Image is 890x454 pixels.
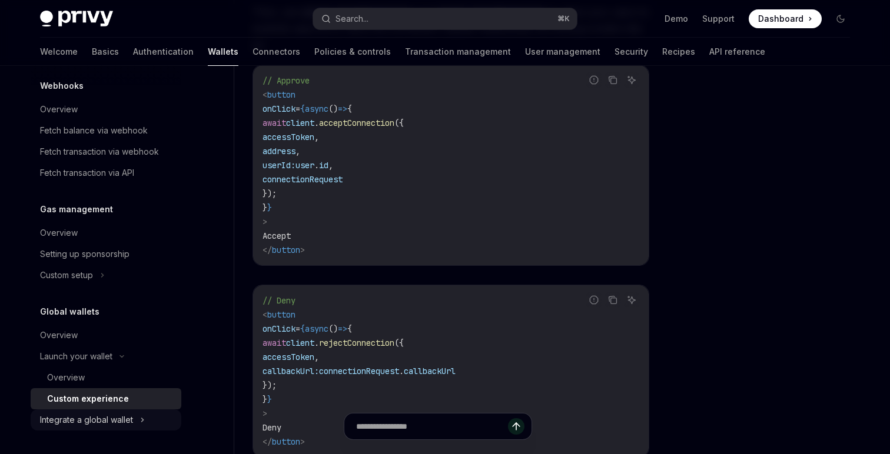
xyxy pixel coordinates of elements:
span: , [328,160,333,171]
span: ({ [394,338,404,348]
span: > [300,245,305,255]
span: callbackUrl: [263,366,319,376]
button: Copy the contents from the code block [605,292,620,308]
button: Integrate a global wallet [31,409,181,430]
span: () [328,323,338,334]
span: callbackUrl [404,366,456,376]
a: Overview [31,325,181,346]
button: Report incorrect code [586,292,602,308]
span: > [263,216,267,227]
span: => [338,104,347,114]
button: Toggle dark mode [831,9,850,28]
span: , [314,352,319,362]
div: Overview [40,328,78,342]
span: connectionRequest [319,366,399,376]
span: connectionRequest [263,174,343,185]
a: Transaction management [405,38,511,66]
span: < [263,89,267,100]
span: ({ [394,118,404,128]
span: > [263,408,267,419]
span: {async [300,323,328,334]
button: Copy the contents from the code block [605,72,620,88]
div: Search... [336,12,368,26]
span: } [263,394,267,405]
h5: Gas management [40,202,113,216]
span: () [328,104,338,114]
a: Support [702,13,735,25]
div: Overview [47,370,85,385]
span: { [347,104,352,114]
span: . [399,366,404,376]
span: await [263,118,286,128]
a: Authentication [133,38,194,66]
a: API reference [709,38,765,66]
span: acceptConnection [319,118,394,128]
div: Integrate a global wallet [40,413,133,427]
span: userId: [263,160,295,171]
input: Ask a question... [356,413,508,439]
a: Fetch transaction via API [31,162,181,183]
span: } [263,202,267,213]
button: Send message [508,418,524,435]
span: {async [300,104,328,114]
img: dark logo [40,11,113,27]
span: < [263,309,267,320]
a: Demo [665,13,688,25]
button: Report incorrect code [586,72,602,88]
span: { [347,323,352,334]
div: Setting up sponsorship [40,247,129,261]
span: // Deny [263,295,295,306]
a: Fetch transaction via webhook [31,141,181,162]
div: Fetch balance via webhook [40,123,148,138]
a: Overview [31,367,181,388]
span: rejectConnection [319,338,394,348]
span: . [314,338,319,348]
button: Custom setup [31,265,181,286]
span: } [267,202,272,213]
span: Accept [263,231,291,241]
span: address [263,146,295,156]
span: = [295,323,300,334]
a: Fetch balance via webhook [31,120,181,141]
span: => [338,323,347,334]
a: Basics [92,38,119,66]
div: Fetch transaction via API [40,166,134,180]
div: Custom experience [47,392,129,406]
div: Overview [40,226,78,240]
div: Fetch transaction via webhook [40,145,159,159]
span: </ [263,245,272,255]
span: onClick [263,104,295,114]
span: button [272,245,300,255]
span: await [263,338,286,348]
span: , [314,132,319,142]
a: Dashboard [749,9,822,28]
a: User management [525,38,600,66]
span: // Approve [263,75,310,86]
span: = [295,104,300,114]
span: ⌘ K [557,14,570,24]
span: . [314,118,319,128]
a: Setting up sponsorship [31,243,181,265]
a: Connectors [253,38,300,66]
span: accessToken [263,132,314,142]
span: . [314,160,319,171]
button: Search...⌘K [313,8,577,29]
div: Custom setup [40,268,93,282]
span: button [267,89,295,100]
span: onClick [263,323,295,334]
span: accessToken [263,352,314,362]
div: Launch your wallet [40,349,112,363]
a: Recipes [662,38,695,66]
h5: Webhooks [40,79,84,93]
span: }); [263,380,277,390]
span: id [319,160,328,171]
span: client [286,338,314,348]
a: Policies & controls [314,38,391,66]
a: Overview [31,222,181,243]
span: Dashboard [758,13,803,25]
button: Ask AI [624,292,639,308]
span: , [295,146,300,156]
button: Ask AI [624,72,639,88]
span: } [267,394,272,405]
a: Overview [31,99,181,120]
